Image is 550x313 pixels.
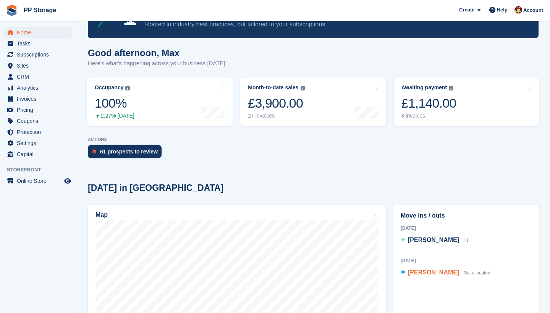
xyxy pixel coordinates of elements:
span: Not allocated [464,270,490,276]
span: Account [523,6,543,14]
a: menu [4,138,72,148]
a: menu [4,94,72,104]
span: Create [459,6,474,14]
span: [PERSON_NAME] [408,269,459,276]
div: [DATE] [401,257,531,264]
span: Capital [17,149,63,160]
a: menu [4,60,72,71]
a: [PERSON_NAME] Not allocated [401,268,490,278]
span: Help [497,6,508,14]
span: 11 [464,238,469,243]
span: Online Store [17,176,63,186]
h2: [DATE] in [GEOGRAPHIC_DATA] [88,183,223,193]
span: Pricing [17,105,63,115]
span: Storefront [7,166,76,174]
a: Occupancy 100% 2.27% [DATE] [87,77,233,126]
a: menu [4,176,72,186]
img: icon-info-grey-7440780725fd019a000dd9b08b2336e03edf1995a4989e88bcd33f0948082b44.svg [125,86,130,90]
span: Protection [17,127,63,137]
span: [PERSON_NAME] [408,237,459,243]
div: £1,140.00 [401,95,456,111]
img: Max Allen [514,6,522,14]
div: 2.27% [DATE] [95,113,134,119]
a: [PERSON_NAME] 11 [401,236,469,245]
a: Month-to-date sales £3,900.00 27 invoices [240,77,386,126]
span: Analytics [17,82,63,93]
img: prospect-51fa495bee0391a8d652442698ab0144808aea92771e9ea1ae160a38d050c398.svg [92,149,96,154]
a: Awaiting payment £1,140.00 8 invoices [394,77,539,126]
a: 61 prospects to review [88,145,165,162]
a: menu [4,71,72,82]
a: menu [4,38,72,49]
a: Preview store [63,176,72,186]
a: menu [4,116,72,126]
p: Here's what's happening across your business [DATE] [88,59,225,68]
div: Occupancy [95,84,123,91]
span: CRM [17,71,63,82]
a: menu [4,127,72,137]
span: Home [17,27,63,38]
img: icon-info-grey-7440780725fd019a000dd9b08b2336e03edf1995a4989e88bcd33f0948082b44.svg [449,86,453,90]
a: menu [4,105,72,115]
h2: Map [95,211,108,218]
div: 100% [95,95,134,111]
div: 61 prospects to review [100,148,158,155]
p: ACTIONS [88,137,539,142]
p: Rooted in industry best practices, but tailored to your subscriptions. [145,20,472,29]
a: menu [4,27,72,38]
a: PP Storage [21,4,59,16]
h2: Move ins / outs [401,211,531,220]
div: £3,900.00 [248,95,305,111]
div: [DATE] [401,225,531,232]
a: menu [4,149,72,160]
span: Invoices [17,94,63,104]
span: Coupons [17,116,63,126]
a: menu [4,49,72,60]
span: Settings [17,138,63,148]
div: Awaiting payment [401,84,447,91]
span: Subscriptions [17,49,63,60]
span: Tasks [17,38,63,49]
h1: Good afternoon, Max [88,48,225,58]
img: icon-info-grey-7440780725fd019a000dd9b08b2336e03edf1995a4989e88bcd33f0948082b44.svg [301,86,305,90]
div: 8 invoices [401,113,456,119]
div: 27 invoices [248,113,305,119]
img: stora-icon-8386f47178a22dfd0bd8f6a31ec36ba5ce8667c1dd55bd0f319d3a0aa187defe.svg [6,5,18,16]
a: menu [4,82,72,93]
span: Sites [17,60,63,71]
div: Month-to-date sales [248,84,298,91]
